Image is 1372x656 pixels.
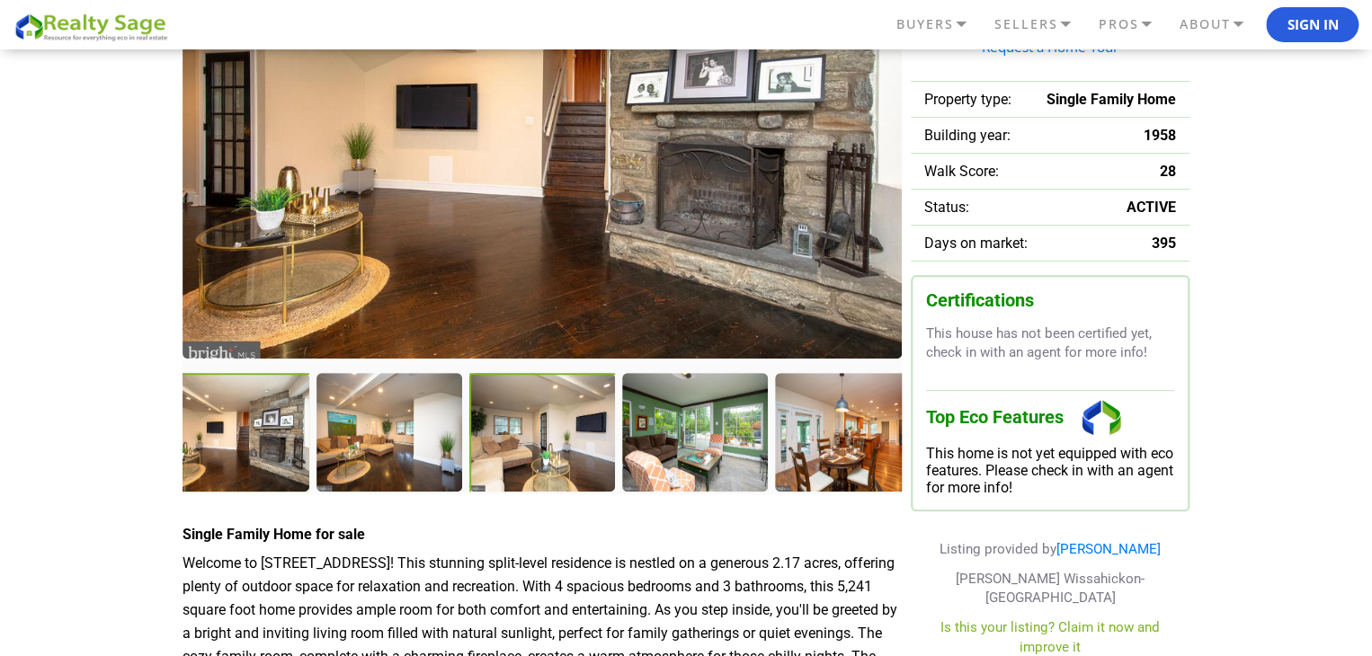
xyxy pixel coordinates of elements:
[956,571,1145,606] span: [PERSON_NAME] Wissahickon-[GEOGRAPHIC_DATA]
[13,11,175,42] img: REALTY SAGE
[1093,9,1174,40] a: PROS
[1056,541,1161,557] a: [PERSON_NAME]
[924,91,1011,108] span: Property type:
[1152,235,1176,252] span: 395
[924,127,1011,144] span: Building year:
[1047,91,1176,108] span: Single Family Home
[926,445,1174,496] div: This home is not yet equipped with eco features. Please check in with an agent for more info!
[940,541,1161,557] span: Listing provided by
[1266,7,1359,43] button: Sign In
[989,9,1093,40] a: SELLERS
[924,40,1176,54] a: Request a Home Tour
[926,290,1174,311] h3: Certifications
[1127,199,1176,216] span: ACTIVE
[924,235,1028,252] span: Days on market:
[1144,127,1176,144] span: 1958
[1160,163,1176,180] span: 28
[924,199,969,216] span: Status:
[1174,9,1266,40] a: ABOUT
[940,619,1160,654] a: Is this your listing? Claim it now and improve it
[183,526,902,543] h4: Single Family Home for sale
[891,9,989,40] a: BUYERS
[926,390,1174,445] h3: Top Eco Features
[924,163,999,180] span: Walk Score:
[926,324,1174,363] p: This house has not been certified yet, check in with an agent for more info!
